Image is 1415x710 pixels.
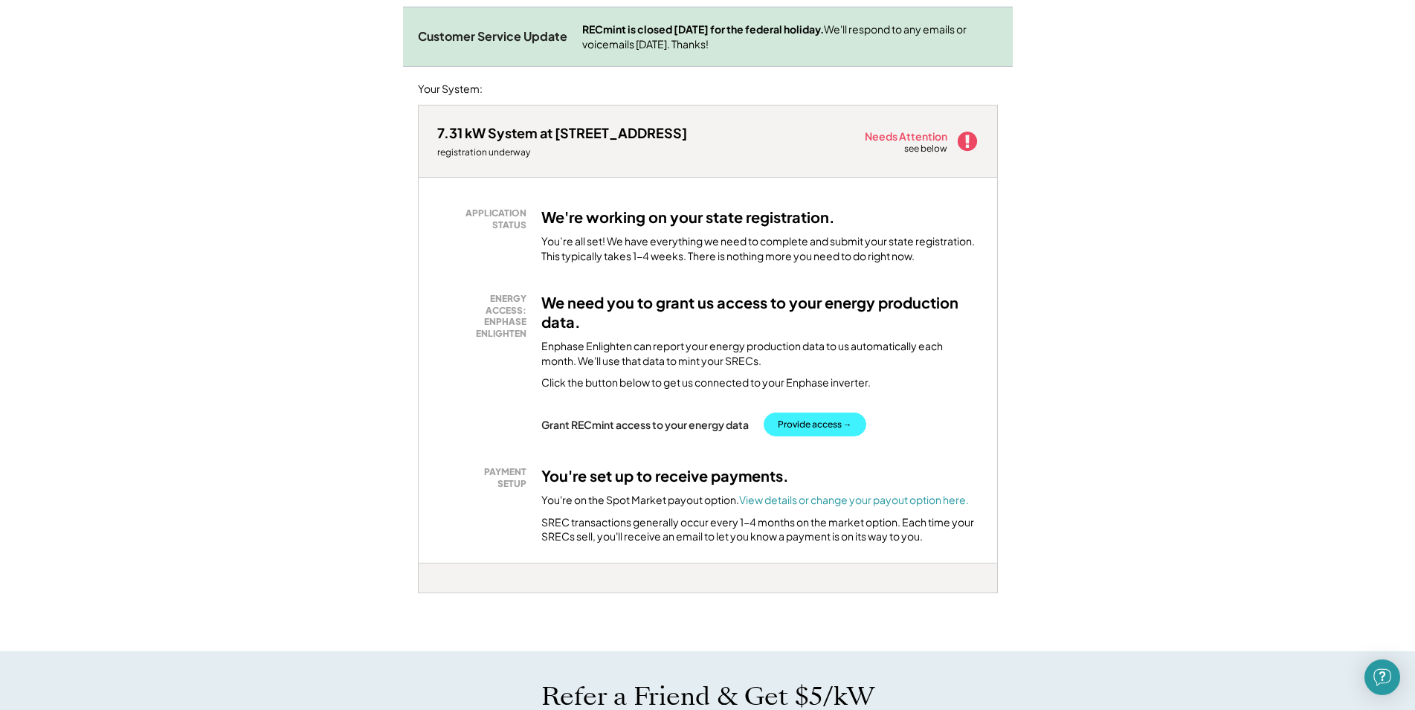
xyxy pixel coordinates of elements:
[445,293,526,339] div: ENERGY ACCESS: ENPHASE ENLIGHTEN
[541,207,835,227] h3: We're working on your state registration.
[541,515,979,544] div: SREC transactions generally occur every 1-4 months on the market option. Each time your SRECs sel...
[418,593,472,599] div: gcwz981a - VA Distributed
[541,293,979,332] h3: We need you to grant us access to your energy production data.
[541,234,979,263] div: You’re all set! We have everything we need to complete and submit your state registration. This t...
[541,418,749,431] div: Grant RECmint access to your energy data
[445,207,526,230] div: APPLICATION STATUS
[582,22,824,36] strong: RECmint is closed [DATE] for the federal holiday.
[865,131,949,141] div: Needs Attention
[541,375,871,390] div: Click the button below to get us connected to your Enphase inverter.
[582,22,998,51] div: We'll respond to any emails or voicemails [DATE]. Thanks!
[418,29,567,45] div: Customer Service Update
[418,82,483,97] div: Your System:
[541,339,979,368] div: Enphase Enlighten can report your energy production data to us automatically each month. We'll us...
[541,466,789,485] h3: You're set up to receive payments.
[541,493,969,508] div: You're on the Spot Market payout option.
[445,466,526,489] div: PAYMENT SETUP
[739,493,969,506] a: View details or change your payout option here.
[904,143,949,155] div: see below
[1364,659,1400,695] div: Open Intercom Messenger
[437,124,687,141] div: 7.31 kW System at [STREET_ADDRESS]
[764,413,866,436] button: Provide access →
[437,146,687,158] div: registration underway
